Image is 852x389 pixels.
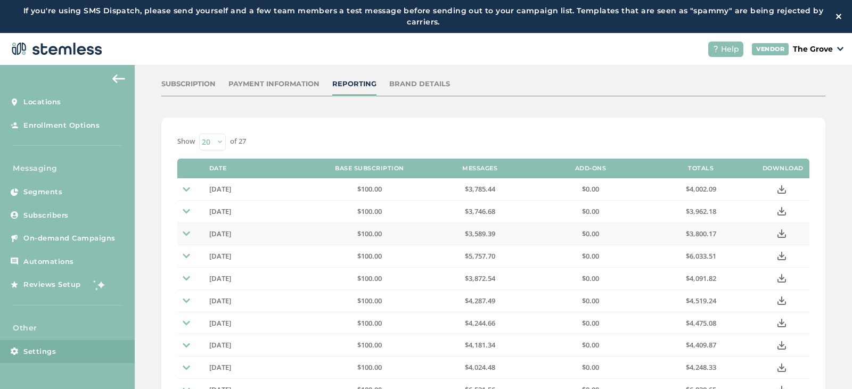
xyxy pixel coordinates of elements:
[23,233,116,244] span: On-demand Campaigns
[721,44,739,55] span: Help
[465,274,495,283] span: $3,872.54
[582,318,599,328] span: $0.00
[686,318,716,328] span: $4,475.08
[357,206,382,216] span: $100.00
[23,120,100,131] span: Enrollment Options
[686,229,716,238] span: $3,800.17
[11,5,836,28] label: If you're using SMS Dispatch, please send yourself and a few team members a test message before s...
[23,97,61,107] span: Locations
[183,230,190,237] img: icon-dropdown-arrow--small-b2ab160b.svg
[319,363,419,372] label: $100.00
[319,274,419,283] label: $100.00
[430,274,530,283] label: $3,872.54
[651,229,751,238] label: $3,800.17
[651,207,751,216] label: $3,962.18
[686,184,716,194] span: $4,002.09
[686,251,716,261] span: $6,033.51
[582,251,599,261] span: $0.00
[582,340,599,350] span: $0.00
[209,341,309,350] label: 27th December 2024
[209,296,231,305] span: [DATE]
[582,274,599,283] span: $0.00
[183,364,190,371] img: icon-dropdown-arrow--small-b2ab160b.svg
[430,185,530,194] label: $3,785.44
[688,165,714,172] label: Totals
[582,184,599,194] span: $0.00
[319,341,419,350] label: $100.00
[465,296,495,305] span: $4,287.49
[23,210,69,221] span: Subscribers
[209,319,309,328] label: 27th January 2025
[319,296,419,305] label: $100.00
[161,79,216,89] div: Subscription
[462,165,497,172] label: Messages
[686,296,716,305] span: $4,519.24
[582,296,599,305] span: $0.00
[183,186,190,193] img: icon-dropdown-arrow--small-b2ab160b.svg
[651,252,751,261] label: $6,033.51
[465,362,495,372] span: $4,024.48
[430,207,530,216] label: $3,746.68
[177,136,195,147] label: Show
[183,275,190,282] img: icon-dropdown-arrow--small-b2ab160b.svg
[357,340,382,350] span: $100.00
[582,206,599,216] span: $0.00
[712,46,719,52] img: icon-help-white-03924b79.svg
[651,341,751,350] label: $4,409.87
[319,229,419,238] label: $100.00
[651,185,751,194] label: $4,002.09
[319,252,419,261] label: $100.00
[209,340,231,350] span: [DATE]
[209,165,227,172] label: Date
[209,185,309,194] label: 27th July 2025
[540,363,640,372] label: $0.00
[230,136,246,147] label: of 27
[540,296,640,305] label: $0.00
[540,341,640,350] label: $0.00
[209,229,309,238] label: 27th May 2025
[837,47,843,51] img: icon_down-arrow-small-66adaf34.svg
[357,229,382,238] span: $100.00
[209,274,231,283] span: [DATE]
[357,318,382,328] span: $100.00
[209,296,309,305] label: 27th February 2025
[389,79,450,89] div: Brand Details
[430,319,530,328] label: $4,244.66
[465,206,495,216] span: $3,746.68
[465,184,495,194] span: $3,785.44
[430,341,530,350] label: $4,181.34
[430,296,530,305] label: $4,287.49
[752,43,789,55] div: VENDOR
[651,363,751,372] label: $4,248.33
[651,296,751,305] label: $4,519.24
[23,187,62,197] span: Segments
[799,338,852,389] iframe: Chat Widget
[209,229,231,238] span: [DATE]
[319,185,419,194] label: $100.00
[183,252,190,260] img: icon-dropdown-arrow--small-b2ab160b.svg
[357,296,382,305] span: $100.00
[540,207,640,216] label: $0.00
[357,362,382,372] span: $100.00
[430,363,530,372] label: $4,024.48
[465,318,495,328] span: $4,244.66
[575,165,607,172] label: Add-Ons
[357,251,382,261] span: $100.00
[465,340,495,350] span: $4,181.34
[793,44,833,55] p: The Grove
[89,274,110,295] img: glitter-stars-b7820f95.gif
[335,165,404,172] label: Base Subscription
[183,208,190,215] img: icon-dropdown-arrow--small-b2ab160b.svg
[540,185,640,194] label: $0.00
[540,229,640,238] label: $0.00
[540,274,640,283] label: $0.00
[686,340,716,350] span: $4,409.87
[756,159,809,179] th: Download
[357,184,382,194] span: $100.00
[183,319,190,327] img: icon-dropdown-arrow--small-b2ab160b.svg
[23,256,74,267] span: Automations
[582,362,599,372] span: $0.00
[112,75,125,83] img: icon-arrow-back-accent-c549486e.svg
[209,206,231,216] span: [DATE]
[183,297,190,304] img: icon-dropdown-arrow--small-b2ab160b.svg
